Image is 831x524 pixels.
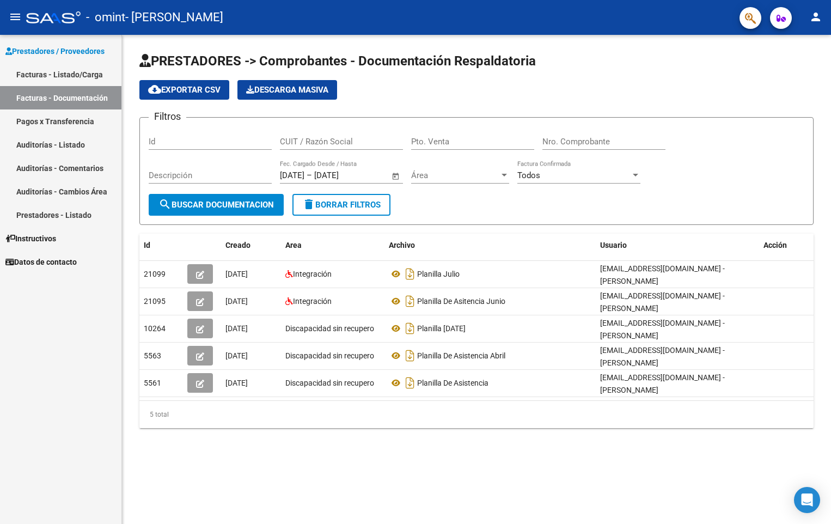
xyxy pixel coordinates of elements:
[600,319,725,340] span: [EMAIL_ADDRESS][DOMAIN_NAME] - [PERSON_NAME]
[139,80,229,100] button: Exportar CSV
[403,265,417,283] i: Descargar documento
[302,200,381,210] span: Borrar Filtros
[411,170,499,180] span: Área
[144,270,166,278] span: 21099
[149,109,186,124] h3: Filtros
[809,10,822,23] mat-icon: person
[293,297,332,306] span: Integración
[384,234,596,257] datatable-header-cell: Archivo
[144,297,166,306] span: 21095
[600,291,725,313] span: [EMAIL_ADDRESS][DOMAIN_NAME] - [PERSON_NAME]
[86,5,125,29] span: - omint
[237,80,337,100] app-download-masive: Descarga masiva de comprobantes (adjuntos)
[144,324,166,333] span: 10264
[139,234,183,257] datatable-header-cell: Id
[600,264,725,285] span: [EMAIL_ADDRESS][DOMAIN_NAME] - [PERSON_NAME]
[158,200,274,210] span: Buscar Documentacion
[285,351,374,360] span: Discapacidad sin recupero
[125,5,223,29] span: - [PERSON_NAME]
[246,85,328,95] span: Descarga Masiva
[600,373,725,394] span: [EMAIL_ADDRESS][DOMAIN_NAME] - [PERSON_NAME]
[596,234,759,257] datatable-header-cell: Usuario
[237,80,337,100] button: Descarga Masiva
[221,234,281,257] datatable-header-cell: Creado
[144,379,161,387] span: 5561
[148,85,221,95] span: Exportar CSV
[403,293,417,310] i: Descargar documento
[5,45,105,57] span: Prestadores / Proveedores
[403,347,417,364] i: Descargar documento
[225,297,248,306] span: [DATE]
[225,379,248,387] span: [DATE]
[139,53,536,69] span: PRESTADORES -> Comprobantes - Documentación Respaldatoria
[417,379,488,387] span: Planilla De Asistencia
[794,487,820,513] div: Open Intercom Messenger
[314,170,367,180] input: End date
[417,351,505,360] span: Planilla De Asistencia Abril
[149,194,284,216] button: Buscar Documentacion
[285,379,374,387] span: Discapacidad sin recupero
[5,233,56,245] span: Instructivos
[5,256,77,268] span: Datos de contacto
[403,374,417,392] i: Descargar documento
[285,324,374,333] span: Discapacidad sin recupero
[293,270,332,278] span: Integración
[285,241,302,249] span: Area
[417,324,466,333] span: Planilla [DATE]
[307,170,312,180] span: –
[139,401,814,428] div: 5 total
[144,351,161,360] span: 5563
[600,346,725,367] span: [EMAIL_ADDRESS][DOMAIN_NAME] - [PERSON_NAME]
[148,83,161,96] mat-icon: cloud_download
[281,234,384,257] datatable-header-cell: Area
[302,198,315,211] mat-icon: delete
[517,170,540,180] span: Todos
[389,241,415,249] span: Archivo
[225,241,250,249] span: Creado
[225,270,248,278] span: [DATE]
[600,241,627,249] span: Usuario
[417,297,505,306] span: Planilla De Asitencia Junio
[763,241,787,249] span: Acción
[225,324,248,333] span: [DATE]
[390,170,402,182] button: Open calendar
[225,351,248,360] span: [DATE]
[144,241,150,249] span: Id
[403,320,417,337] i: Descargar documento
[417,270,460,278] span: Planilla Julio
[280,170,304,180] input: Start date
[759,234,814,257] datatable-header-cell: Acción
[292,194,390,216] button: Borrar Filtros
[9,10,22,23] mat-icon: menu
[158,198,172,211] mat-icon: search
